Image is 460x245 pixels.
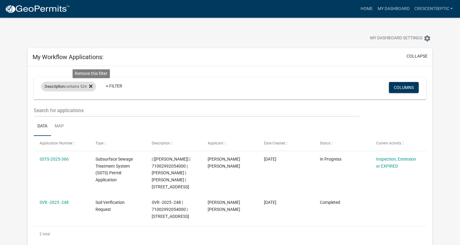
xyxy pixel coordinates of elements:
[320,200,340,205] span: Completed
[365,32,436,44] button: My Dashboard Settingssettings
[34,226,427,242] div: 2 total
[412,3,455,15] a: Crescentseptic
[202,136,258,151] datatable-header-cell: Applicant
[51,117,67,136] a: Map
[90,136,146,151] datatable-header-cell: Type
[314,136,370,151] datatable-header-cell: Status
[152,157,190,189] span: | [Brittany Tollefson] | 71002992054000 | EUGENE E SCHMIDT | MAXINE M SCHMIDT | 524 WOODLAND DR
[370,136,426,151] datatable-header-cell: Current Activity
[146,136,202,151] datatable-header-cell: Description
[101,80,127,91] a: + Filter
[95,141,103,145] span: Type
[40,141,73,145] span: Application Number
[358,3,375,15] a: Home
[264,200,276,205] span: 08/05/2025
[370,35,422,42] span: My Dashboard Settings
[264,141,285,145] span: Date Created
[45,84,64,89] span: Description
[320,141,330,145] span: Status
[40,200,69,205] a: SVR -2025 -248
[208,157,240,169] span: Peter Ross Johnson
[406,53,427,59] button: collapse
[258,136,314,151] datatable-header-cell: Date Created
[95,157,133,182] span: Subsurface Sewage Treatment System (SSTS) Permit Application
[376,141,401,145] span: Current Activity
[95,200,125,212] span: Soil Verification Request
[72,69,110,78] div: Remove this filter
[41,82,96,91] div: contains 524
[40,157,69,162] a: SSTS-2025-366
[375,3,412,15] a: My Dashboard
[208,141,223,145] span: Applicant
[376,157,416,169] a: Inspection, Extension or EXPIRED
[152,141,170,145] span: Description
[389,82,419,93] button: Columns
[152,200,189,219] span: SVR -2025 -248 | 71002992054000 | 524 WOODLAND DR
[424,35,431,42] i: settings
[33,53,104,61] h5: My Workflow Applications:
[264,157,276,162] span: 08/28/2025
[208,200,240,212] span: Peter Ross Johnson
[34,117,51,136] a: Data
[34,136,90,151] datatable-header-cell: Application Number
[34,104,359,117] input: Search for applications
[320,157,341,162] span: In Progress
